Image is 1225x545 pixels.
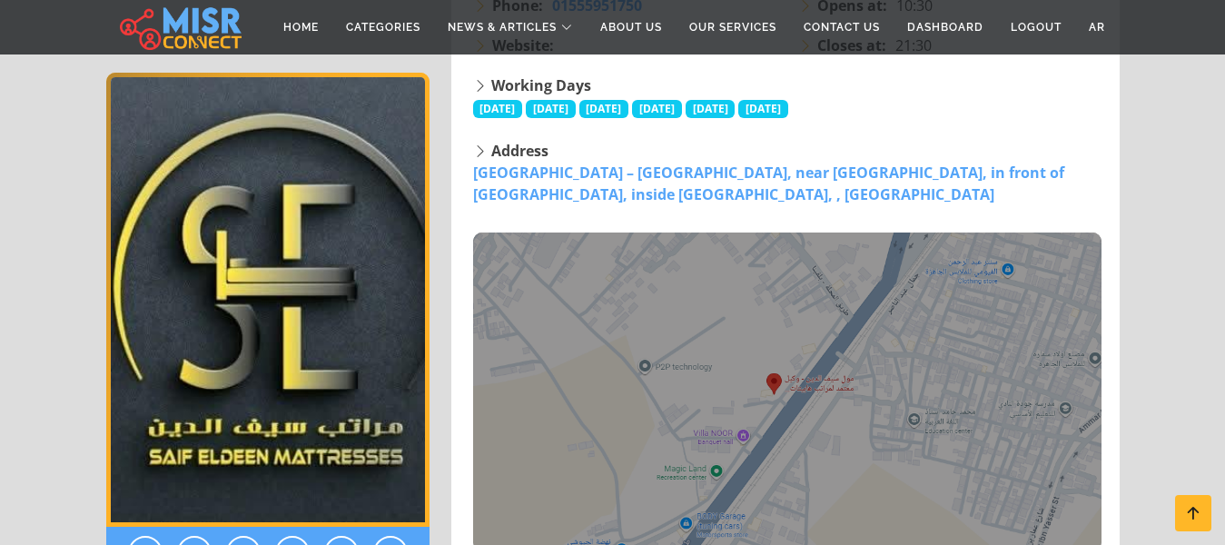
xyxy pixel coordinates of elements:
[738,100,788,118] span: [DATE]
[332,10,434,45] a: Categories
[587,10,676,45] a: About Us
[120,5,242,50] img: main.misr_connect
[526,100,576,118] span: [DATE]
[473,100,523,118] span: [DATE]
[579,100,629,118] span: [DATE]
[491,141,548,161] strong: Address
[434,10,587,45] a: News & Articles
[270,10,332,45] a: Home
[632,100,682,118] span: [DATE]
[106,73,430,527] img: Seif El-Din Mattresses
[491,75,591,95] strong: Working Days
[448,19,557,35] span: News & Articles
[997,10,1075,45] a: Logout
[676,10,790,45] a: Our Services
[894,10,997,45] a: Dashboard
[106,73,430,527] div: 1 / 1
[1075,10,1119,45] a: AR
[686,100,736,118] span: [DATE]
[790,10,894,45] a: Contact Us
